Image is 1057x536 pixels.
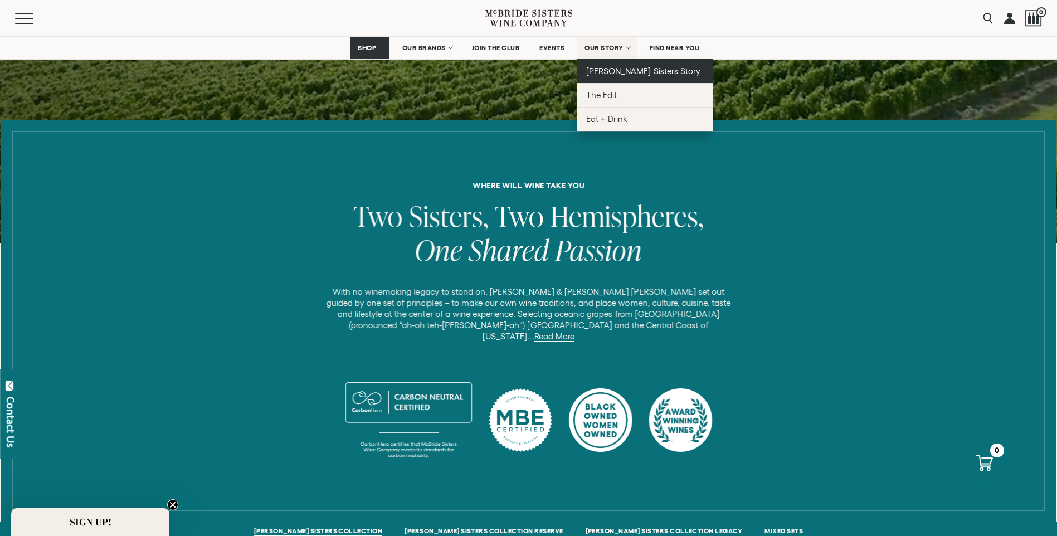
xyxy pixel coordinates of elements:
a: Read More [534,332,574,342]
span: [PERSON_NAME] Sisters Story [586,66,700,76]
span: Shared [469,231,549,269]
a: [PERSON_NAME] Sisters Story [577,59,713,83]
span: Passion [556,231,642,269]
a: EVENTS [532,37,572,59]
h6: where will wine take you [92,182,965,189]
a: FIND NEAR YOU [642,37,707,59]
button: Mobile Menu Trigger [15,13,55,24]
span: SHOP [358,44,377,52]
span: EVENTS [539,44,564,52]
button: Close teaser [167,499,178,510]
span: 0 [1036,7,1046,17]
div: Contact Us [5,397,16,447]
span: Sisters, [409,197,489,235]
span: Hemispheres, [550,197,703,235]
span: FIND NEAR YOU [650,44,700,52]
a: The Edit [577,83,713,107]
a: OUR STORY [577,37,637,59]
div: 0 [990,444,1004,457]
span: Two [353,197,403,235]
span: SIGN UP! [70,515,111,529]
p: With no winemaking legacy to stand on, [PERSON_NAME] & [PERSON_NAME] [PERSON_NAME] set out guided... [319,286,737,342]
span: Eat + Drink [586,114,627,124]
a: OUR BRANDS [395,37,459,59]
span: Two [495,197,544,235]
span: One [415,231,462,269]
span: OUR BRANDS [402,44,446,52]
a: Eat + Drink [577,107,713,131]
span: OUR STORY [584,44,624,52]
span: The Edit [586,90,617,100]
div: SIGN UP!Close teaser [11,508,169,536]
a: JOIN THE CLUB [465,37,527,59]
a: SHOP [350,37,389,59]
span: JOIN THE CLUB [472,44,520,52]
